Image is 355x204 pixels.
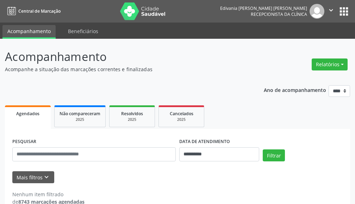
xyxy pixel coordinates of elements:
button:  [324,4,338,19]
p: Acompanhe a situação das marcações correntes e finalizadas [5,66,247,73]
span: Não compareceram [60,111,100,117]
button: Relatórios [312,58,348,70]
div: 2025 [114,117,150,122]
span: Resolvidos [121,111,143,117]
div: 2025 [164,117,199,122]
label: DATA DE ATENDIMENTO [179,136,230,147]
i:  [327,6,335,14]
span: Cancelados [170,111,193,117]
label: PESQUISAR [12,136,36,147]
span: Central de Marcação [18,8,61,14]
p: Ano de acompanhamento [264,85,326,94]
i: keyboard_arrow_down [43,173,50,181]
button: apps [338,5,350,18]
button: Filtrar [263,149,285,161]
img: img [310,4,324,19]
p: Acompanhamento [5,48,247,66]
div: 2025 [60,117,100,122]
a: Central de Marcação [5,5,61,17]
div: Edivania [PERSON_NAME] [PERSON_NAME] [220,5,307,11]
button: Mais filtroskeyboard_arrow_down [12,171,54,184]
span: Agendados [16,111,39,117]
a: Beneficiários [63,25,103,37]
a: Acompanhamento [2,25,56,39]
div: Nenhum item filtrado [12,191,85,198]
span: Recepcionista da clínica [251,11,307,17]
